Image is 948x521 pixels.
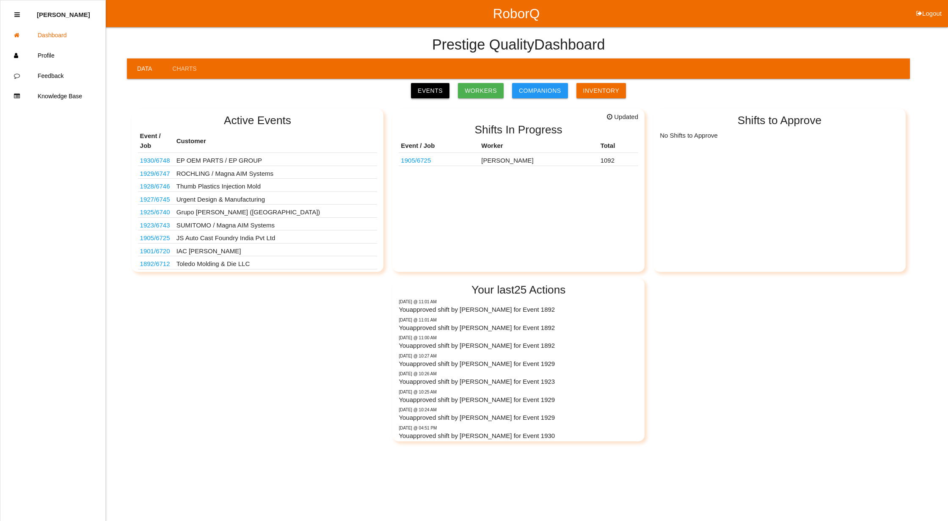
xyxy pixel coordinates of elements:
[0,86,105,106] a: Knowledge Base
[174,230,377,244] td: JS Auto Cast Foundry India Pvt Ltd
[399,341,638,351] p: You approved shift by [PERSON_NAME] for Event 1892
[140,260,170,267] a: 1892/6712
[399,317,638,323] p: Today @ 11:01 AM
[127,58,162,79] a: Data
[140,196,170,203] a: 1927/6745
[411,83,449,98] a: Events
[140,157,170,164] a: 1930/6748
[174,179,377,192] td: Thumb Plastics Injection Mold
[0,25,105,45] a: Dashboard
[607,112,638,122] span: Updated
[399,124,638,136] h2: Shifts In Progress
[399,425,638,431] p: Friday @ 04:51 PM
[140,170,170,177] a: 1929/6747
[399,153,479,166] td: 10301666
[174,205,377,218] td: Grupo [PERSON_NAME] ([GEOGRAPHIC_DATA])
[401,157,431,164] a: 1905/6725
[399,359,638,369] p: You approved shift by [PERSON_NAME] for Event 1929
[174,256,377,269] td: Toledo Molding & Die LLC
[479,153,598,166] td: [PERSON_NAME]
[162,58,207,79] a: Charts
[14,5,20,25] div: Close
[174,129,377,153] th: Customer
[138,243,174,256] td: PJ6B S045A76 AG3JA6
[399,284,638,296] h2: Your last 25 Actions
[399,323,638,333] p: You approved shift by [PERSON_NAME] for Event 1892
[576,83,626,98] a: Inventory
[399,389,638,395] p: Today @ 10:25 AM
[140,247,170,255] a: 1901/6720
[432,37,605,53] h4: Prestige Quality Dashboard
[174,243,377,256] td: IAC [PERSON_NAME]
[140,183,170,190] a: 1928/6746
[138,179,174,192] td: 2011010AB / 2008002AB / 2009006AB
[174,217,377,230] td: SUMITOMO / Magna AIM Systems
[138,205,174,218] td: P703 PCBA
[399,407,638,413] p: Today @ 10:24 AM
[399,377,638,387] p: You approved shift by [PERSON_NAME] for Event 1923
[0,45,105,66] a: Profile
[174,191,377,205] td: Urgent Design & Manufacturing
[138,191,174,205] td: Space X Parts
[399,305,638,315] p: You approved shift by [PERSON_NAME] for Event 1892
[174,269,377,291] td: [PERSON_NAME] [PERSON_NAME] Service [GEOGRAPHIC_DATA], S. de [PERSON_NAME] de C.V.
[399,153,638,166] tr: 10301666
[598,153,638,166] td: 1092
[399,139,479,153] th: Event / Job
[399,353,638,359] p: Today @ 10:27 AM
[399,335,638,341] p: Today @ 11:00 AM
[458,83,504,98] a: Workers
[138,114,378,127] h2: Active Events
[140,208,170,216] a: 1925/6740
[660,114,899,127] h2: Shifts to Approve
[138,269,174,291] td: 68546289AB (@ Magna AIM)
[399,395,638,405] p: You approved shift by [PERSON_NAME] for Event 1929
[174,153,377,166] td: EP OEM PARTS / EP GROUP
[598,139,638,153] th: Total
[37,5,90,18] p: Diana Harris
[399,299,638,305] p: Today @ 11:01 AM
[138,153,174,166] td: 6576306022
[140,234,170,241] a: 1905/6725
[138,217,174,230] td: 68343526AB
[399,431,638,441] p: You approved shift by [PERSON_NAME] for Event 1930
[138,230,174,244] td: 10301666
[399,371,638,377] p: Today @ 10:26 AM
[0,66,105,86] a: Feedback
[138,256,174,269] td: 68427781AA; 68340793AA
[399,413,638,423] p: You approved shift by [PERSON_NAME] for Event 1929
[660,129,899,140] p: No Shifts to Approve
[512,83,568,98] a: Companions
[138,129,174,153] th: Event / Job
[479,139,598,153] th: Worker
[174,166,377,179] td: ROCHLING / Magna AIM Systems
[140,222,170,229] a: 1923/6743
[138,166,174,179] td: 68425775AD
